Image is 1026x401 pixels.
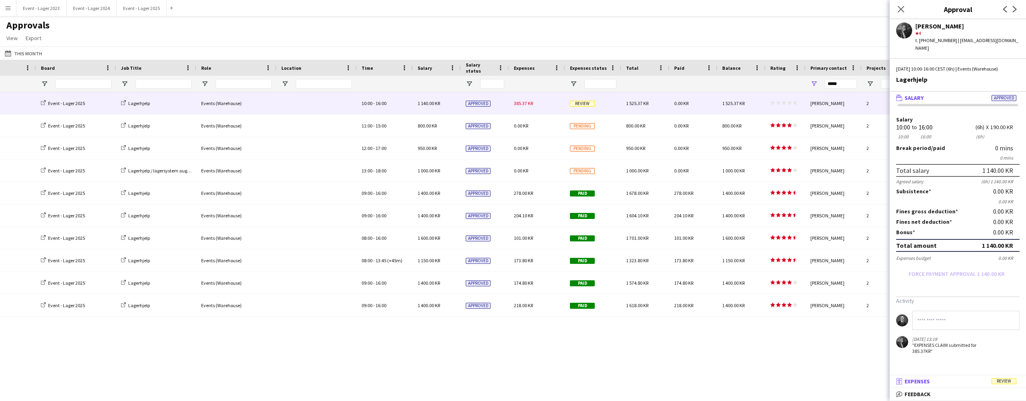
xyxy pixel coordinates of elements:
[866,65,886,71] span: Projects
[196,92,277,114] div: Events (Warehouse)
[466,280,491,286] span: Approved
[121,257,150,263] a: Lagerhjelp
[121,302,150,308] a: Lagerhjelp
[881,79,913,89] input: Projects Filter Input
[201,65,211,71] span: Role
[376,302,386,308] span: 16:00
[915,30,1020,37] div: 4
[570,190,595,196] span: Paid
[986,124,989,130] div: X
[570,168,595,174] span: Pending
[514,168,528,174] span: 0.00 KR
[626,213,648,219] span: 1 604.10 KR
[514,190,533,196] span: 278.00 KR
[896,188,931,195] label: Subsistence
[674,100,689,106] span: 0.00 KR
[362,190,372,196] span: 09:00
[41,65,55,71] span: Board
[912,342,995,354] div: "EXPENSES CLAIM submitted for 385.37KR"
[896,166,929,174] div: Total salary
[722,235,745,241] span: 1 600.00 KR
[514,235,533,241] span: 101.00 KR
[48,168,85,174] span: Event - Lager 2025
[281,65,301,71] span: Location
[121,213,150,219] a: Lagerhjelp
[570,101,595,107] span: Review
[905,391,931,398] span: Feedback
[993,218,1020,225] div: 0.00 KR
[862,160,918,182] div: 2
[896,134,910,140] div: 10:00
[6,34,18,42] span: View
[862,249,918,271] div: 2
[570,213,595,219] span: Paid
[896,155,1020,161] div: 0 mins
[896,241,937,249] div: Total amount
[722,145,741,151] span: 950.00 KR
[890,92,1026,104] mat-expansion-panel-header: SalaryApproved
[67,0,117,16] button: Event - Lager 2024
[376,123,386,129] span: 15:00
[626,235,648,241] span: 1 701.00 KR
[896,65,1020,73] div: [DATE] 10:00-16:00 CEST (6h) | Events (Warehouse)
[466,80,473,87] button: Open Filter Menu
[373,123,375,129] span: -
[135,79,192,89] input: Job Title Filter Input
[626,65,638,71] span: Total
[362,280,372,286] span: 09:00
[466,235,491,241] span: Approved
[387,257,402,263] span: (+45m)
[121,100,150,106] a: Lagerhjelp
[992,95,1016,101] span: Approved
[806,294,862,316] div: [PERSON_NAME]
[196,272,277,294] div: Events (Warehouse)
[22,33,44,43] a: Export
[905,94,924,101] span: Salary
[896,336,908,348] app-user-avatar: Neah Buljubasic
[466,258,491,264] span: Approved
[626,168,648,174] span: 1 000.00 KR
[722,302,745,308] span: 1 400.00 KR
[48,145,85,151] span: Event - Lager 2025
[722,168,745,174] span: 1 000.00 KR
[976,124,984,130] div: 6h
[514,302,533,308] span: 218.00 KR
[362,145,372,151] span: 12:00
[373,145,375,151] span: -
[376,190,386,196] span: 16:00
[41,257,85,263] a: Event - Lager 2025
[362,65,373,71] span: Time
[373,257,375,263] span: -
[16,0,67,16] button: Event - Lager 2023
[862,115,918,137] div: 2
[466,146,491,152] span: Approved
[466,213,491,219] span: Approved
[570,258,595,264] span: Paid
[674,257,693,263] span: 173.80 KR
[362,213,372,219] span: 09:00
[626,100,648,106] span: 1 525.37 KR
[866,80,874,87] button: Open Filter Menu
[626,280,648,286] span: 1 574.80 KR
[674,65,685,71] span: Paid
[862,182,918,204] div: 2
[373,168,375,174] span: -
[466,190,491,196] span: Approved
[674,168,689,174] span: 0.00 KR
[48,190,85,196] span: Event - Lager 2025
[41,235,85,241] a: Event - Lager 2025
[915,37,1020,51] div: t. [PHONE_NUMBER] | [EMAIL_ADDRESS][DOMAIN_NAME]
[128,145,150,151] span: Lagerhjelp
[373,100,375,106] span: -
[995,144,1020,152] div: 0 mins
[998,255,1020,261] div: 0.00 KR
[128,168,194,174] span: Lagerhjelp / lagersystem august
[376,168,386,174] span: 18:00
[674,302,693,308] span: 218.00 KR
[48,235,85,241] span: Event - Lager 2025
[376,100,386,106] span: 16:00
[722,65,741,71] span: Balance
[128,257,150,263] span: Lagerhjelp
[196,137,277,159] div: Events (Warehouse)
[896,124,910,130] div: 10:00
